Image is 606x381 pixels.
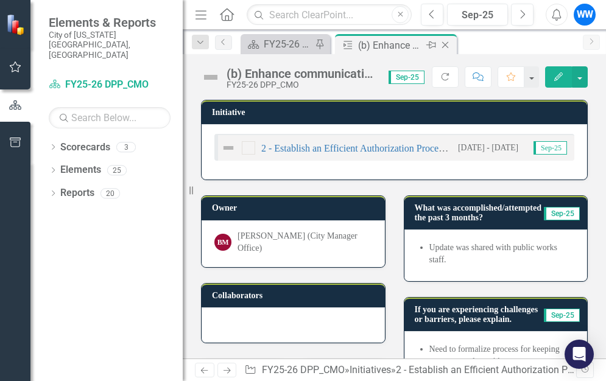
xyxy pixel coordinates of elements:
[60,163,101,177] a: Elements
[244,37,312,52] a: FY25-26 DPP_CMO
[60,186,94,200] a: Reports
[262,364,345,376] a: FY25-26 DPP_CMO
[212,203,379,212] h3: Owner
[389,71,425,84] span: Sep-25
[415,305,544,324] h3: If you are experiencing challenges or barriers, please explain.
[6,13,27,35] img: ClearPoint Strategy
[49,15,171,30] span: Elements & Reports
[451,8,504,23] div: Sep-25
[107,165,127,175] div: 25
[212,108,581,117] h3: Initiative
[429,242,575,266] li: Update was shared with public works staff.
[60,141,110,155] a: Scorecards
[221,141,236,155] img: Not Defined
[458,142,518,153] small: [DATE] - [DATE]
[574,4,596,26] button: WW
[261,143,534,153] a: 2 - Establish an Efficient Authorization Process for Earmark Requests
[350,364,391,376] a: Initiatives
[227,67,376,80] div: (b) Enhance communication protocols with departments and City leadership regarding progress on ea...
[49,30,171,60] small: City of [US_STATE][GEOGRAPHIC_DATA], [GEOGRAPHIC_DATA]
[227,80,376,89] div: FY25-26 DPP_CMO
[544,207,580,220] span: Sep-25
[534,141,567,155] span: Sep-25
[244,363,576,377] div: » » »
[247,4,412,26] input: Search ClearPoint...
[358,38,423,53] div: (b) Enhance communication protocols with departments and City leadership regarding progress on ea...
[544,309,580,322] span: Sep-25
[429,343,575,368] li: Need to formalize process for keeping teams up to date with progress
[214,234,231,251] div: BM
[447,4,508,26] button: Sep-25
[415,203,544,222] h3: What was accomplished/attempted the past 3 months?
[116,142,136,152] div: 3
[264,37,312,52] div: FY25-26 DPP_CMO
[100,188,120,198] div: 20
[565,340,594,369] div: Open Intercom Messenger
[49,107,171,128] input: Search Below...
[212,291,379,300] h3: Collaborators
[49,78,171,92] a: FY25-26 DPP_CMO
[201,68,220,87] img: Not Defined
[238,230,372,254] div: [PERSON_NAME] (City Manager Office)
